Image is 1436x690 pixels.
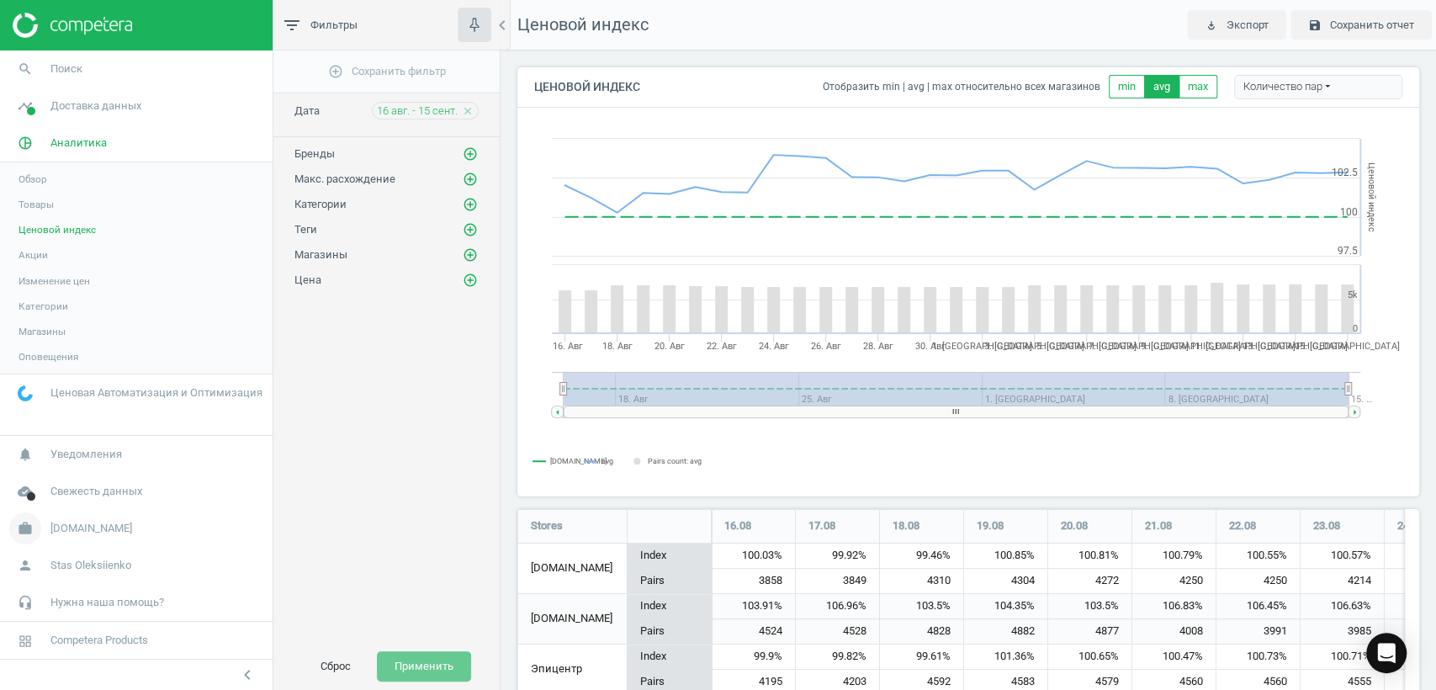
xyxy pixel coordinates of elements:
[294,172,395,185] span: Макс. расхождение
[712,645,795,670] div: 99.9%
[273,55,500,88] button: add_circle_outlineСохранить фильтр
[462,272,479,289] button: add_circle_outline
[310,18,358,33] span: Фильтры
[294,223,317,236] span: Теги
[50,385,262,401] span: Ценовая Автоматизация и Оптимизация
[377,103,458,119] span: 16 авг. - 15 сент.
[9,549,41,581] i: person
[628,618,711,644] div: Pairs
[1132,594,1216,619] div: 106.83%
[463,247,478,263] i: add_circle_outline
[1089,341,1189,352] tspan: 7. [GEOGRAPHIC_DATA]
[377,651,471,682] button: Применить
[1187,10,1286,40] button: play_for_work Экспорт
[328,64,446,79] span: Сохранить фильтр
[226,664,268,686] button: chevron_left
[1216,619,1300,644] div: 3991
[977,518,1004,533] span: 19.08
[462,105,474,117] i: close
[880,645,963,670] div: 99.61%
[463,172,478,187] i: add_circle_outline
[724,518,751,533] span: 16.08
[1216,544,1300,569] div: 100.55%
[628,594,711,619] div: Index
[628,645,711,670] div: Index
[964,594,1047,619] div: 104.35%
[880,619,963,644] div: 4828
[1301,645,1384,670] div: 100.71%
[9,90,41,122] i: timeline
[964,544,1047,569] div: 100.85%
[712,594,795,619] div: 103.91%
[19,300,68,313] span: Категории
[1216,594,1300,619] div: 106.45%
[18,385,33,401] img: wGWNvw8QSZomAAAAABJRU5ErkJggg==
[492,15,512,35] i: chevron_left
[294,273,321,286] span: Цена
[531,518,563,533] span: Stores
[9,586,41,618] i: headset_mic
[19,248,48,262] span: Акции
[1132,544,1216,569] div: 100.79%
[1308,19,1322,32] i: save
[50,595,164,610] span: Нужна наша помощь?
[654,341,685,352] tspan: 20. Авг
[1366,162,1377,232] tspan: Ценовой индекс
[601,457,613,465] tspan: avg
[1216,569,1300,593] div: 4250
[328,64,343,79] i: add_circle_outline
[50,558,131,573] span: Stas Oleksiienko
[811,341,841,352] tspan: 26. Авг
[1132,569,1216,593] div: 4250
[1397,518,1424,533] span: 24.08
[823,80,1109,94] span: Отобразить min | avg | max относительно всех магазинов
[712,569,795,593] div: 3858
[462,146,479,162] button: add_circle_outline
[462,171,479,188] button: add_circle_outline
[602,341,633,352] tspan: 18. Авг
[932,341,1032,352] tspan: 1. [GEOGRAPHIC_DATA]
[13,13,132,38] img: ajHJNr6hYgQAAAAASUVORK5CYII=
[796,645,879,670] div: 99.82%
[50,521,132,536] span: [DOMAIN_NAME]
[50,98,141,114] span: Доставка данных
[796,569,879,593] div: 3849
[50,484,142,499] span: Свежесть данных
[1301,594,1384,619] div: 106.63%
[1330,18,1414,33] span: Сохранить отчет
[1141,341,1241,352] tspan: 9. [GEOGRAPHIC_DATA]
[1048,569,1131,593] div: 4272
[648,457,702,465] tspan: Pairs count: avg
[303,651,368,682] button: Сброс
[1145,518,1172,533] span: 21.08
[294,248,347,261] span: Магазины
[1132,645,1216,670] div: 100.47%
[1109,75,1145,98] button: min
[628,568,711,593] div: Pairs
[462,247,479,263] button: add_circle_outline
[1229,518,1256,533] span: 22.08
[964,645,1047,670] div: 101.36%
[50,633,148,648] span: Competera Products
[1366,633,1407,673] div: Open Intercom Messenger
[1048,544,1131,569] div: 100.81%
[518,594,627,644] div: [DOMAIN_NAME]
[1144,75,1179,98] button: avg
[1313,518,1340,533] span: 23.08
[1036,341,1137,352] tspan: 5. [GEOGRAPHIC_DATA]
[1301,544,1384,569] div: 100.57%
[1332,167,1358,178] text: 102.5
[712,619,795,644] div: 4524
[796,594,879,619] div: 106.96%
[1351,394,1372,405] tspan: 15. …
[463,222,478,237] i: add_circle_outline
[964,619,1047,644] div: 4882
[628,544,711,569] div: Index
[9,475,41,507] i: cloud_done
[518,544,627,593] div: [DOMAIN_NAME]
[9,438,41,470] i: notifications
[1216,645,1300,670] div: 100.73%
[552,341,582,352] tspan: 16. Авг
[915,341,946,352] tspan: 30. Авг
[9,127,41,159] i: pie_chart_outlined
